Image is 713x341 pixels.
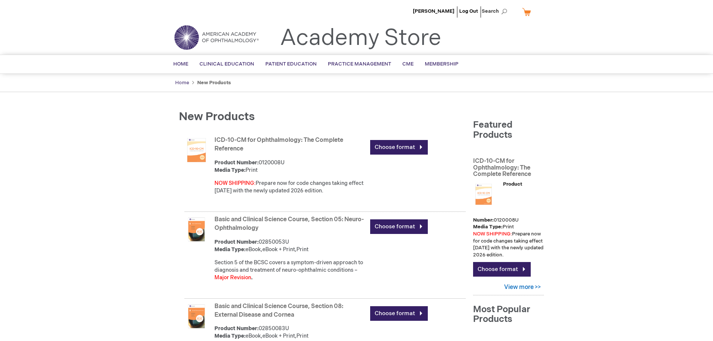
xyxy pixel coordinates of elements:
p: Prepare now for code changes taking effect [DATE] with the newly updated 2026 edition. [473,231,543,258]
strong: Product Number: [214,159,259,166]
a: Choose format [370,140,428,155]
div: 0120008U Print [473,181,543,231]
span: Home [173,61,188,67]
span: New Products [179,110,255,124]
strong: Media Type: [214,167,246,173]
a: Choose format [370,306,428,321]
span: Clinical Education [199,61,254,67]
font: Major Revision [214,274,251,281]
span: Membership [425,61,458,67]
strong: Product Number: [214,239,259,245]
strong: Product Number: [214,325,259,332]
span: Practice Management [328,61,391,67]
strong: Media Type: [214,333,246,339]
strong: New Products [197,80,231,86]
a: View more >> [473,280,543,295]
strong: . [251,274,253,281]
a: Academy Store [280,25,441,52]
img: 02850053u_45.png [185,217,208,241]
h2: Most Popular Products [473,305,543,325]
strong: Product Number: [473,181,522,223]
strong: Media Type: [473,224,503,230]
a: Log Out [459,8,478,14]
a: Choose format [370,219,428,234]
a: [PERSON_NAME] [413,8,454,14]
span: CME [402,61,414,67]
span: Search [482,4,510,19]
img: 0120008u_42.png [473,184,494,205]
span: Patient Education [265,61,317,67]
h2: Featured Products [473,120,543,140]
a: Basic and Clinical Science Course, Section 08: External Disease and Cornea [214,303,343,319]
font: NOW SHIPPING: [214,180,256,186]
div: 0120008U Print [214,159,367,174]
div: Prepare now for code changes taking effect [DATE] with the newly updated 2026 edition. [214,180,367,195]
img: 02850083u_45.png [185,304,208,328]
a: ICD-10-CM for Ophthalmology: The Complete Reference [473,155,543,181]
img: 0120008u_42.png [185,138,208,162]
div: 02850053U eBook,eBook + Print,Print [214,238,367,253]
a: ICD-10-CM for Ophthalmology: The Complete Reference [214,137,343,152]
a: Home [175,80,189,86]
div: Section 5 of the BCSC covers a symptom-driven approach to diagnosis and treatment of neuro-ophtha... [214,259,367,281]
strong: Media Type: [214,246,246,253]
a: Choose format [473,262,531,277]
div: 02850083U eBook,eBook + Print,Print [214,325,367,340]
a: Basic and Clinical Science Course, Section 05: Neuro-Ophthalmology [214,216,364,232]
font: NOW SHIPPING: [473,231,512,237]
